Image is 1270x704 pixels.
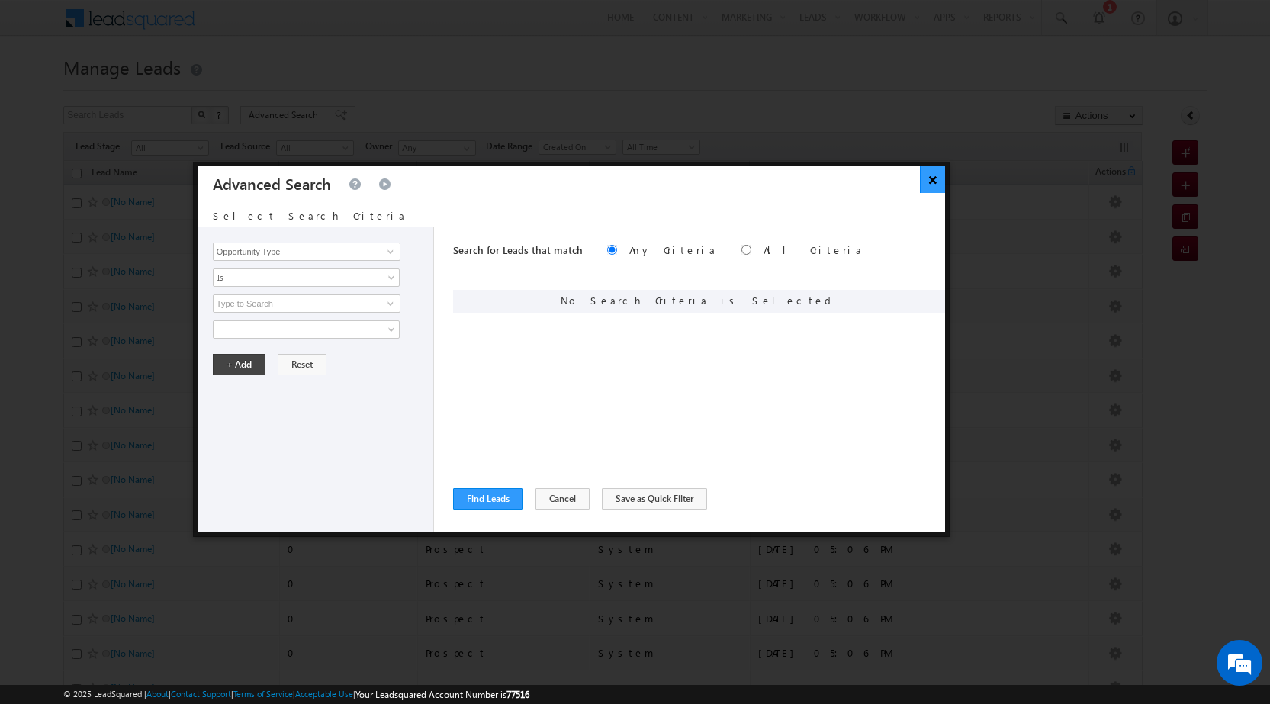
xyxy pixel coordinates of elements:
[213,268,400,287] a: Is
[278,354,326,375] button: Reset
[146,689,169,699] a: About
[79,80,256,100] div: Chat with us now
[453,243,583,256] span: Search for Leads that match
[453,290,945,313] div: No Search Criteria is Selected
[920,166,945,193] button: ×
[535,488,590,510] button: Cancel
[20,141,278,457] textarea: Type your message and hit 'Enter'
[379,244,398,259] a: Show All Items
[250,8,287,44] div: Minimize live chat window
[213,243,400,261] input: Type to Search
[213,294,400,313] input: Type to Search
[171,689,231,699] a: Contact Support
[213,354,265,375] button: + Add
[213,166,331,201] h3: Advanced Search
[355,689,529,700] span: Your Leadsquared Account Number is
[764,243,863,256] label: All Criteria
[629,243,717,256] label: Any Criteria
[207,470,277,490] em: Start Chat
[453,488,523,510] button: Find Leads
[26,80,64,100] img: d_60004797649_company_0_60004797649
[379,296,398,311] a: Show All Items
[213,209,407,222] span: Select Search Criteria
[602,488,707,510] button: Save as Quick Filter
[214,271,379,284] span: Is
[233,689,293,699] a: Terms of Service
[295,689,353,699] a: Acceptable Use
[506,689,529,700] span: 77516
[63,687,529,702] span: © 2025 LeadSquared | | | | |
